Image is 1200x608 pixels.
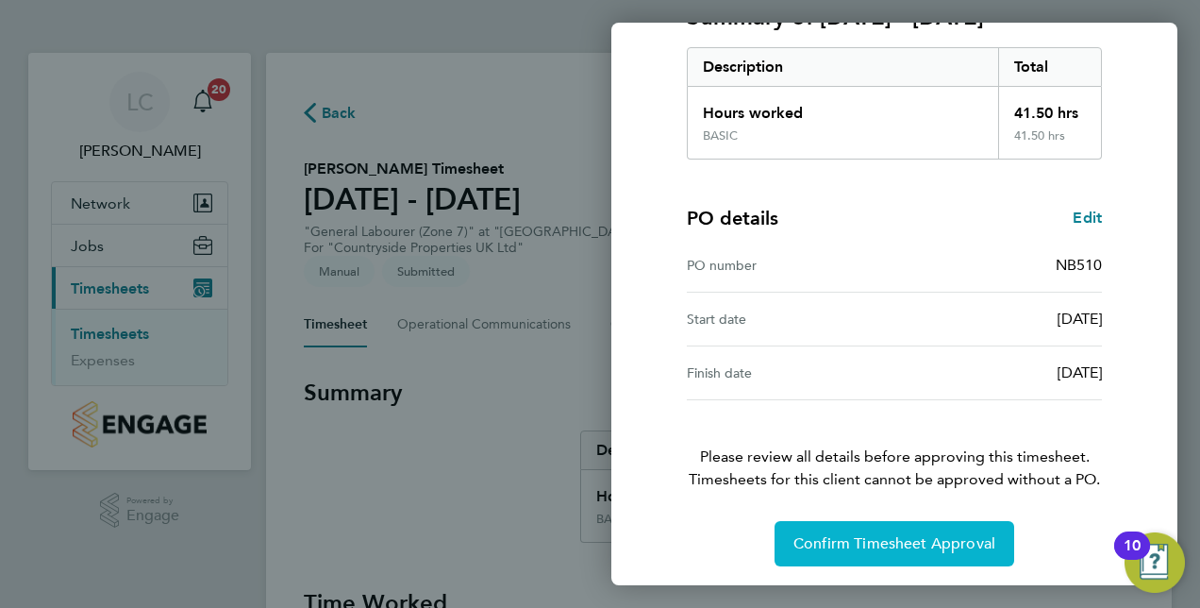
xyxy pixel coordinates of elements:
[1056,256,1102,274] span: NB510
[1124,546,1141,570] div: 10
[664,468,1125,491] span: Timesheets for this client cannot be approved without a PO.
[688,48,998,86] div: Description
[894,308,1102,330] div: [DATE]
[894,362,1102,384] div: [DATE]
[1073,209,1102,227] span: Edit
[687,254,894,277] div: PO number
[687,47,1102,160] div: Summary of 15 - 21 Sep 2025
[1125,532,1185,593] button: Open Resource Center, 10 new notifications
[793,534,995,553] span: Confirm Timesheet Approval
[687,308,894,330] div: Start date
[998,87,1102,128] div: 41.50 hrs
[998,48,1102,86] div: Total
[687,205,778,231] h4: PO details
[687,362,894,384] div: Finish date
[703,128,738,144] div: BASIC
[664,400,1125,491] p: Please review all details before approving this timesheet.
[1073,207,1102,229] a: Edit
[775,521,1014,566] button: Confirm Timesheet Approval
[998,128,1102,159] div: 41.50 hrs
[688,87,998,128] div: Hours worked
